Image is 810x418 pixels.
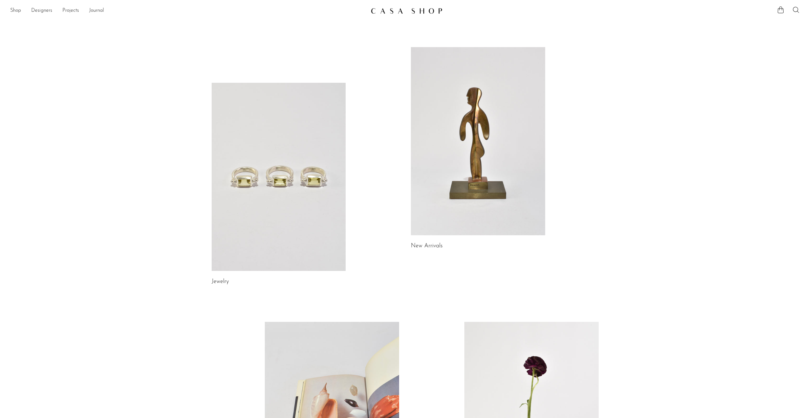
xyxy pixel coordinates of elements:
a: Designers [31,7,52,15]
a: Jewelry [212,279,229,285]
nav: Desktop navigation [10,5,366,16]
a: New Arrivals [411,243,443,249]
ul: NEW HEADER MENU [10,5,366,16]
a: Projects [62,7,79,15]
a: Journal [89,7,104,15]
a: Shop [10,7,21,15]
